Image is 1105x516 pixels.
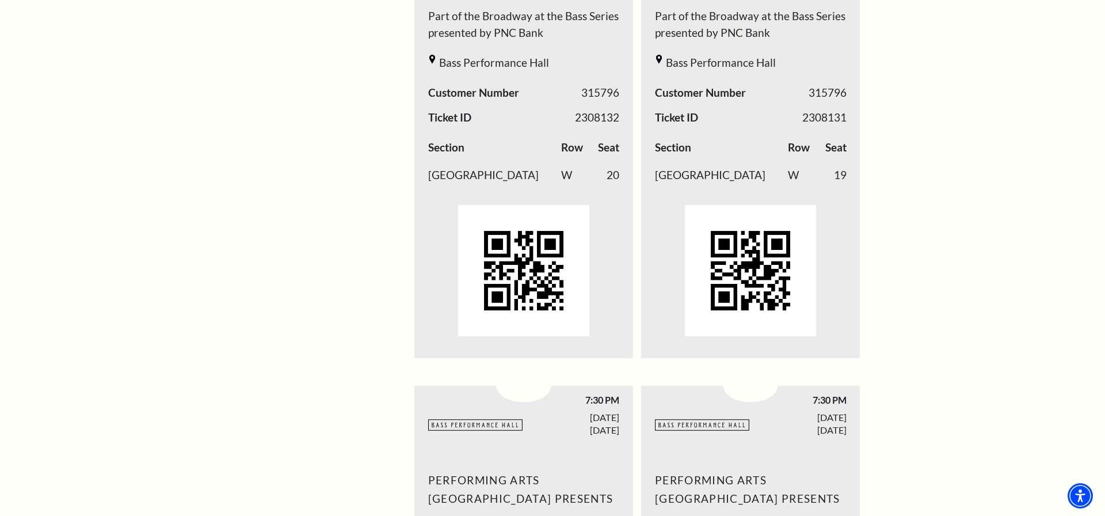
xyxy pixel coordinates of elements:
[655,161,788,189] td: [GEOGRAPHIC_DATA]
[598,139,619,156] label: Seat
[428,139,464,156] label: Section
[561,161,594,189] td: W
[802,109,847,126] span: 2308131
[655,139,691,156] label: Section
[750,394,846,406] span: 7:30 PM
[428,8,620,47] span: Part of the Broadway at the Bass Series presented by PNC Bank
[428,109,471,126] span: Ticket ID
[524,411,619,435] span: [DATE] [DATE]
[428,161,561,189] td: [GEOGRAPHIC_DATA]
[575,109,619,126] span: 2308132
[655,471,847,508] span: Performing Arts [GEOGRAPHIC_DATA] Presents
[750,411,846,435] span: [DATE] [DATE]
[594,161,620,189] td: 20
[788,161,821,189] td: W
[655,8,847,47] span: Part of the Broadway at the Bass Series presented by PNC Bank
[788,139,810,156] label: Row
[1068,483,1093,509] div: Accessibility Menu
[825,139,847,156] label: Seat
[524,394,619,406] span: 7:30 PM
[581,85,619,101] span: 315796
[439,55,549,71] span: Bass Performance Hall
[821,161,847,189] td: 19
[428,85,519,101] span: Customer Number
[809,85,847,101] span: 315796
[655,109,698,126] span: Ticket ID
[666,55,776,71] span: Bass Performance Hall
[428,471,620,508] span: Performing Arts [GEOGRAPHIC_DATA] Presents
[655,85,746,101] span: Customer Number
[561,139,583,156] label: Row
